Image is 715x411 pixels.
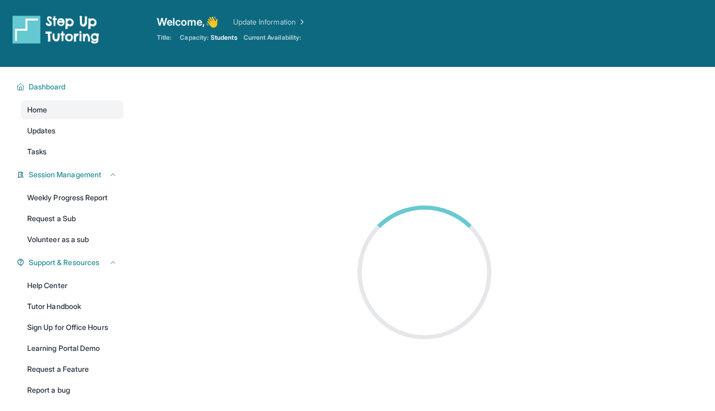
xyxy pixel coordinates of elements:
[21,318,123,337] a: Sign Up for Office Hours
[21,339,123,358] a: Learning Portal Demo
[21,360,123,379] a: Request a Feature
[25,257,117,268] button: Support & Resources
[21,100,123,119] a: Home
[21,121,123,140] a: Updates
[157,33,171,42] span: Title:
[21,188,123,207] a: Weekly Progress Report
[21,381,123,399] a: Report a bug
[296,17,306,27] img: Chevron Right
[21,297,123,316] a: Tutor Handbook
[21,230,123,249] a: Volunteer as a sub
[25,82,117,92] button: Dashboard
[27,146,47,157] span: Tasks
[21,209,123,228] a: Request a Sub
[29,257,99,268] span: Support & Resources
[233,17,306,27] a: Update Information
[21,142,123,161] a: Tasks
[157,15,218,29] span: Welcome, 👋
[29,82,66,92] span: Dashboard
[244,33,301,42] span: Current Availability:
[180,33,209,42] span: Capacity:
[21,276,123,295] a: Help Center
[211,33,237,42] span: Students
[27,125,56,136] span: Updates
[25,169,117,180] button: Session Management
[13,15,99,44] img: logo
[29,169,101,180] span: Session Management
[27,105,47,115] span: Home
